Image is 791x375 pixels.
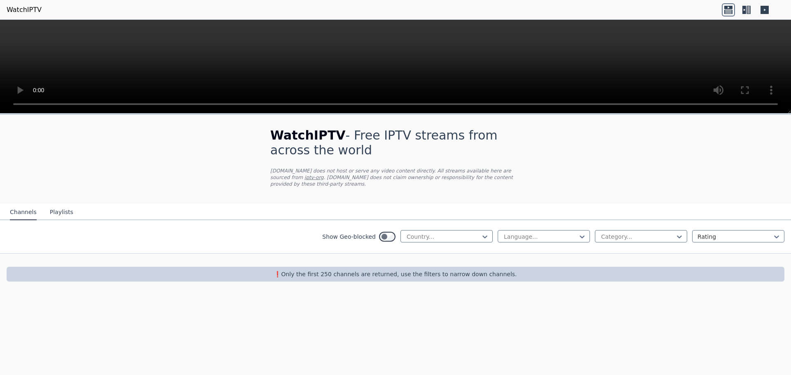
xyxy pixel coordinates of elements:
button: Channels [10,205,37,220]
button: Playlists [50,205,73,220]
h1: - Free IPTV streams from across the world [270,128,521,158]
label: Show Geo-blocked [322,233,376,241]
a: iptv-org [304,175,324,180]
a: WatchIPTV [7,5,42,15]
span: WatchIPTV [270,128,346,142]
p: ❗️Only the first 250 channels are returned, use the filters to narrow down channels. [10,270,781,278]
p: [DOMAIN_NAME] does not host or serve any video content directly. All streams available here are s... [270,168,521,187]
